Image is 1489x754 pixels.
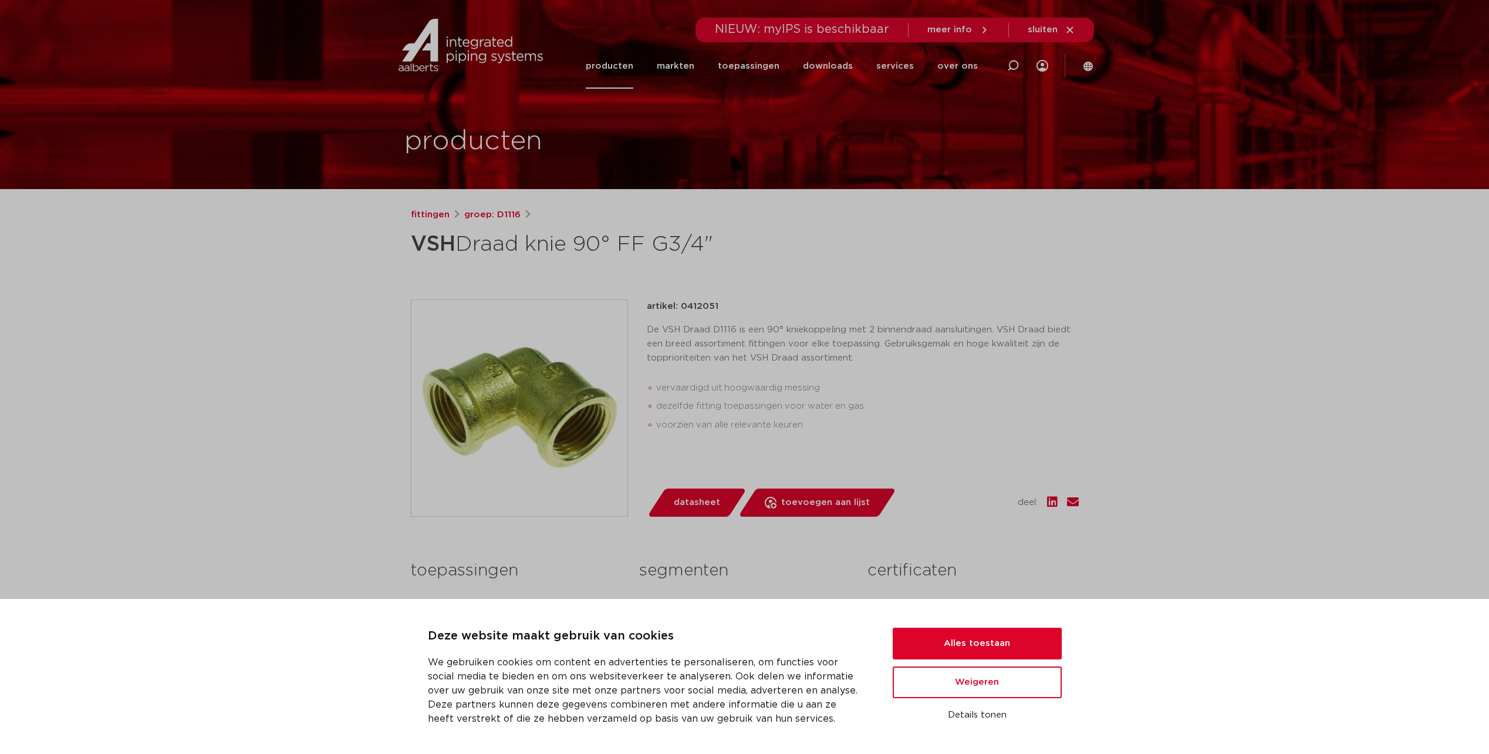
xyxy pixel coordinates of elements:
[647,489,747,517] a: datasheet
[1028,25,1075,35] a: sluiten
[586,43,978,89] nav: Menu
[464,208,521,222] a: groep: D1116
[715,23,889,35] span: NIEUW: myIPS is beschikbaar
[428,655,865,726] p: We gebruiken cookies om content en advertenties te personaliseren, om functies voor social media ...
[428,627,865,646] p: Deze website maakt gebruik van cookies
[656,416,1079,435] li: voorzien van alle relevante keuren
[803,43,853,89] a: downloads
[1028,25,1058,34] span: sluiten
[718,43,779,89] a: toepassingen
[1018,496,1038,510] span: deel:
[647,299,718,314] p: artikel: 0412051
[876,43,914,89] a: services
[647,323,1079,365] p: De VSH Draad D1116 is een 90° kniekoppeling met 2 binnendraad aansluitingen. VSH Draad biedt een ...
[893,628,1062,659] button: Alles toestaan
[639,559,850,583] h3: segmenten
[586,43,633,89] a: producten
[893,667,1062,698] button: Weigeren
[674,493,720,512] span: datasheet
[411,300,627,516] img: Product Image for VSH Draad knie 90° FF G3/4"
[937,43,978,89] a: over ons
[657,43,694,89] a: markten
[781,493,870,512] span: toevoegen aan lijst
[411,234,455,255] strong: VSH
[411,227,852,262] h1: Draad knie 90° FF G3/4"
[893,705,1062,725] button: Details tonen
[867,559,1078,583] h3: certificaten
[656,397,1079,416] li: dezelfde fitting toepassingen voor water en gas
[411,559,622,583] h3: toepassingen
[927,25,990,35] a: meer info
[411,208,450,222] a: fittingen
[404,123,542,160] h1: producten
[927,25,972,34] span: meer info
[656,379,1079,398] li: vervaardigd uit hoogwaardig messing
